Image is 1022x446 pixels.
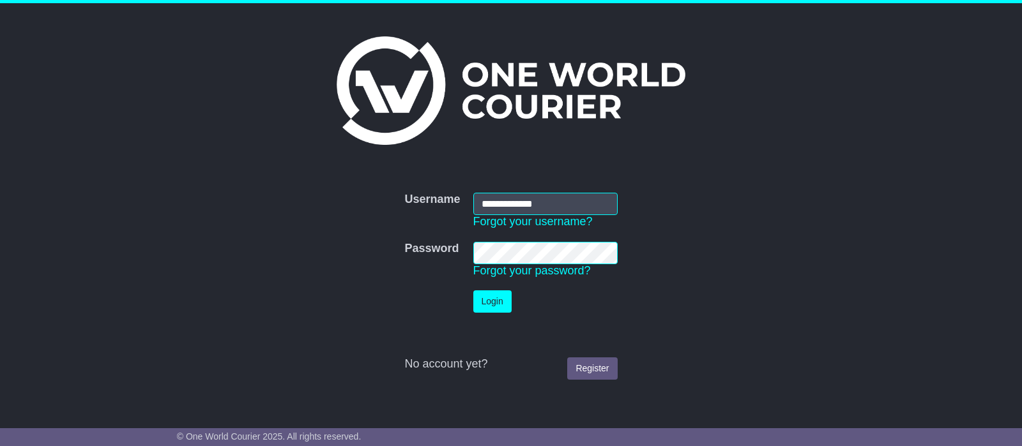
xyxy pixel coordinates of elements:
[473,215,593,228] a: Forgot your username?
[473,290,512,313] button: Login
[177,431,362,442] span: © One World Courier 2025. All rights reserved.
[404,357,617,371] div: No account yet?
[337,36,685,145] img: One World
[567,357,617,380] a: Register
[473,264,591,277] a: Forgot your password?
[404,242,459,256] label: Password
[404,193,460,207] label: Username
